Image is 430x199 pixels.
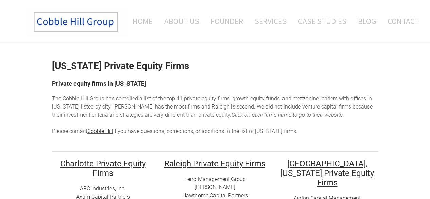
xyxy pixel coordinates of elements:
strong: [US_STATE] Private Equity Firms [52,60,189,71]
font: Charlotte Private Equity Firms [60,159,146,178]
font: [GEOGRAPHIC_DATA], [US_STATE] Private Equity Firms [280,159,374,187]
em: Click on each firm's name to go to their website. ​ [231,112,344,118]
a: Services [250,7,292,35]
font: Private equity firms in [US_STATE] [52,80,146,87]
a: About Us [159,7,204,35]
a: Home [122,7,158,35]
a: [PERSON_NAME] [195,184,235,190]
span: The Cobble Hill Group has compiled a list of t [52,95,160,102]
span: Please contact if you have questions, corrections, or additions to the list of [US_STATE] firms. [52,128,297,134]
font: Raleigh Private Equity Firms [164,159,265,168]
a: Hawthorne Capital Partners [182,192,248,199]
a: Case Studies [293,7,351,35]
h2: ​ [164,159,266,168]
a: Ferro Management Group [184,176,246,182]
a: ARC I​ndustries, Inc. [80,185,126,192]
h2: ​ [52,159,154,178]
a: Cobble Hill [87,128,113,134]
a: Contact [382,7,419,35]
a: Founder [206,7,248,35]
img: The Cobble Hill Group LLC [26,7,128,37]
div: he top 41 private equity firms, growth equity funds, and mezzanine lenders with offices in [US_ST... [52,95,378,135]
u: ​ [164,157,265,169]
a: Blog [353,7,381,35]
